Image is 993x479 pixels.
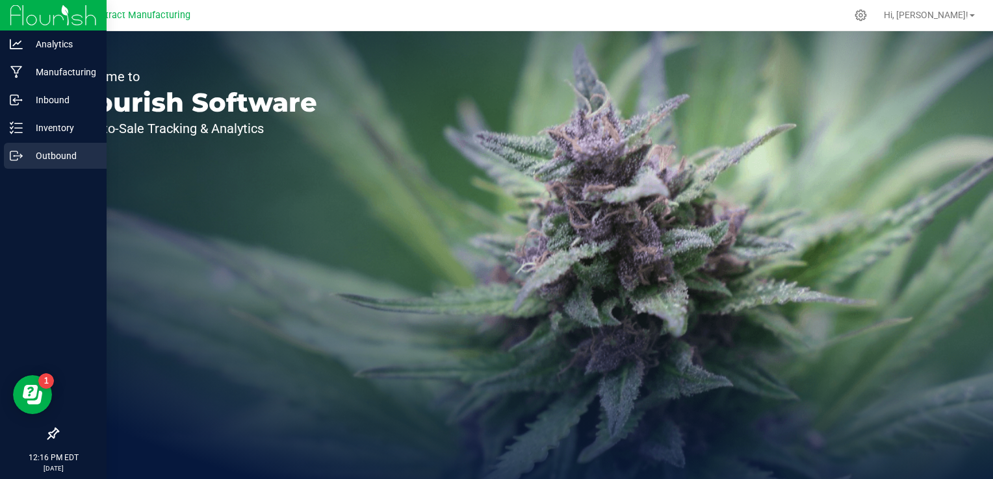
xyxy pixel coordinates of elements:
p: Inventory [23,120,101,136]
p: Manufacturing [23,64,101,80]
iframe: Resource center unread badge [38,373,54,389]
inline-svg: Analytics [10,38,23,51]
inline-svg: Inbound [10,93,23,106]
p: Analytics [23,36,101,52]
p: Outbound [23,148,101,164]
inline-svg: Outbound [10,149,23,162]
p: Seed-to-Sale Tracking & Analytics [70,122,317,135]
iframe: Resource center [13,375,52,414]
p: Flourish Software [70,90,317,116]
p: Welcome to [70,70,317,83]
p: Inbound [23,92,101,108]
span: Hi, [PERSON_NAME]! [884,10,968,20]
p: [DATE] [6,463,101,473]
inline-svg: Manufacturing [10,66,23,79]
div: Manage settings [853,9,869,21]
inline-svg: Inventory [10,121,23,134]
span: CT Contract Manufacturing [75,10,190,21]
p: 12:16 PM EDT [6,452,101,463]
